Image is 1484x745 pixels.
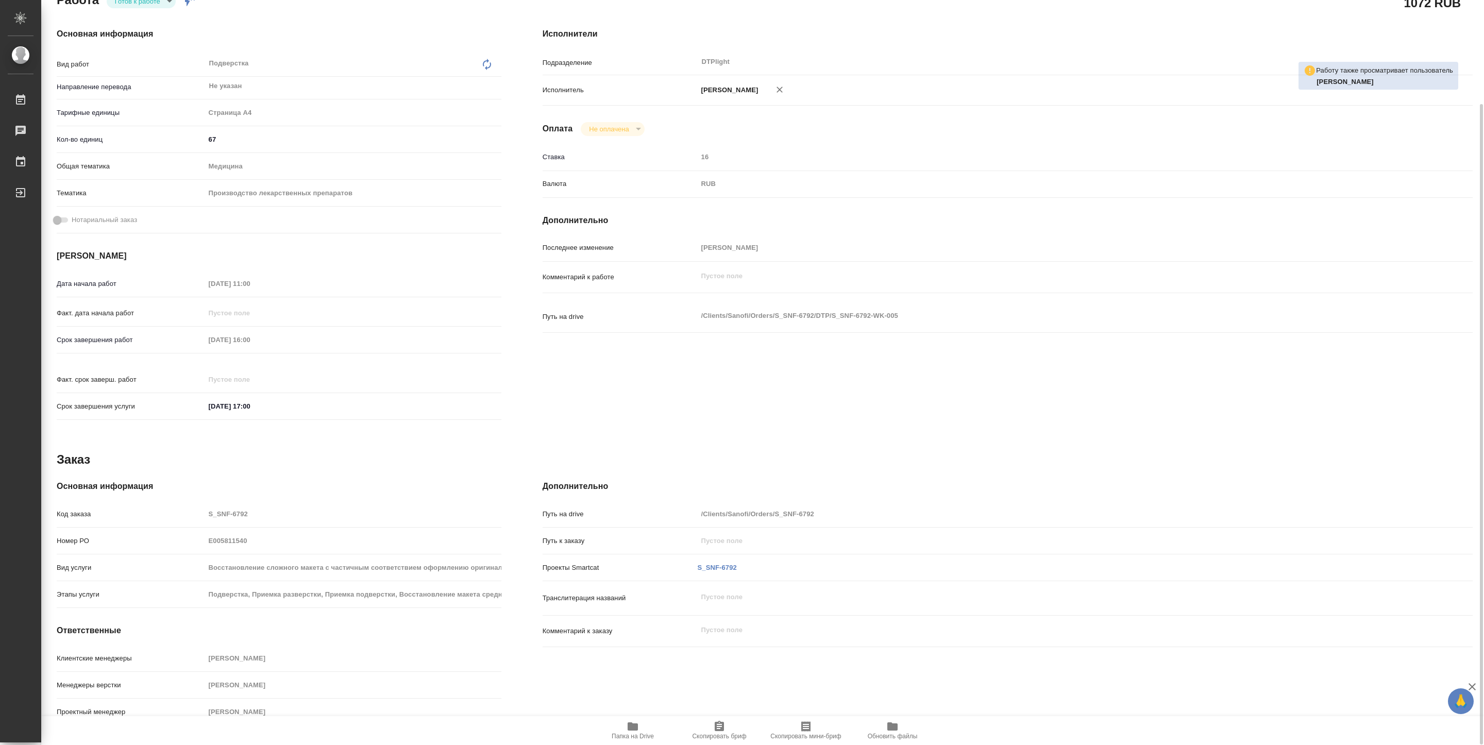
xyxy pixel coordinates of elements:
input: Пустое поле [205,560,501,575]
button: Не оплачена [586,125,632,133]
button: Папка на Drive [589,716,676,745]
span: Нотариальный заказ [72,215,137,225]
input: Пустое поле [205,372,295,387]
span: Обновить файлы [868,733,918,740]
button: 🙏 [1448,688,1474,714]
p: Срок завершения услуги [57,401,205,412]
input: ✎ Введи что-нибудь [205,132,501,147]
h2: Заказ [57,451,90,468]
div: RUB [698,175,1395,193]
h4: Основная информация [57,480,501,493]
p: Срок завершения работ [57,335,205,345]
input: Пустое поле [698,240,1395,255]
span: Скопировать бриф [692,733,746,740]
input: Пустое поле [205,678,501,692]
p: Номер РО [57,536,205,546]
button: Скопировать мини-бриф [763,716,849,745]
p: Дата начала работ [57,279,205,289]
p: Транслитерация названий [543,593,698,603]
p: Кол-во единиц [57,134,205,145]
h4: Оплата [543,123,573,135]
p: Подразделение [543,58,698,68]
input: Пустое поле [698,149,1395,164]
p: Тарифные единицы [57,108,205,118]
h4: Ответственные [57,624,501,637]
h4: Исполнители [543,28,1473,40]
p: Этапы услуги [57,589,205,600]
div: Готов к работе [581,122,644,136]
input: Пустое поле [205,533,501,548]
h4: Дополнительно [543,214,1473,227]
h4: Дополнительно [543,480,1473,493]
p: Комментарий к работе [543,272,698,282]
span: Папка на Drive [612,733,654,740]
p: Менеджеры верстки [57,680,205,690]
p: Вид услуги [57,563,205,573]
p: [PERSON_NAME] [698,85,758,95]
input: Пустое поле [205,506,501,521]
p: Исполнитель [543,85,698,95]
a: S_SNF-6792 [698,564,737,571]
div: Страница А4 [205,104,501,122]
h4: Основная информация [57,28,501,40]
input: Пустое поле [698,506,1395,521]
b: [PERSON_NAME] [1317,78,1374,86]
input: Пустое поле [205,704,501,719]
textarea: /Clients/Sanofi/Orders/S_SNF-6792/DTP/S_SNF-6792-WK-005 [698,307,1395,325]
p: Путь к заказу [543,536,698,546]
p: Путь на drive [543,312,698,322]
p: Последнее изменение [543,243,698,253]
p: Валюта [543,179,698,189]
button: Обновить файлы [849,716,936,745]
button: Удалить исполнителя [768,78,791,101]
input: Пустое поле [205,651,501,666]
p: Ставка [543,152,698,162]
input: Пустое поле [205,332,295,347]
p: Клиентские менеджеры [57,653,205,664]
input: Пустое поле [205,276,295,291]
p: Факт. дата начала работ [57,308,205,318]
p: Код заказа [57,509,205,519]
input: Пустое поле [205,306,295,320]
p: Проекты Smartcat [543,563,698,573]
input: Пустое поле [698,533,1395,548]
p: Путь на drive [543,509,698,519]
p: Тематика [57,188,205,198]
p: Общая тематика [57,161,205,172]
span: 🙏 [1452,690,1470,712]
input: ✎ Введи что-нибудь [205,399,295,414]
div: Производство лекарственных препаратов [205,184,501,202]
button: Скопировать бриф [676,716,763,745]
h4: [PERSON_NAME] [57,250,501,262]
p: Направление перевода [57,82,205,92]
p: Горшкова Валентина [1317,77,1453,87]
input: Пустое поле [205,587,501,602]
div: Медицина [205,158,501,175]
p: Проектный менеджер [57,707,205,717]
span: Скопировать мини-бриф [770,733,841,740]
p: Вид работ [57,59,205,70]
p: Комментарий к заказу [543,626,698,636]
p: Факт. срок заверш. работ [57,375,205,385]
